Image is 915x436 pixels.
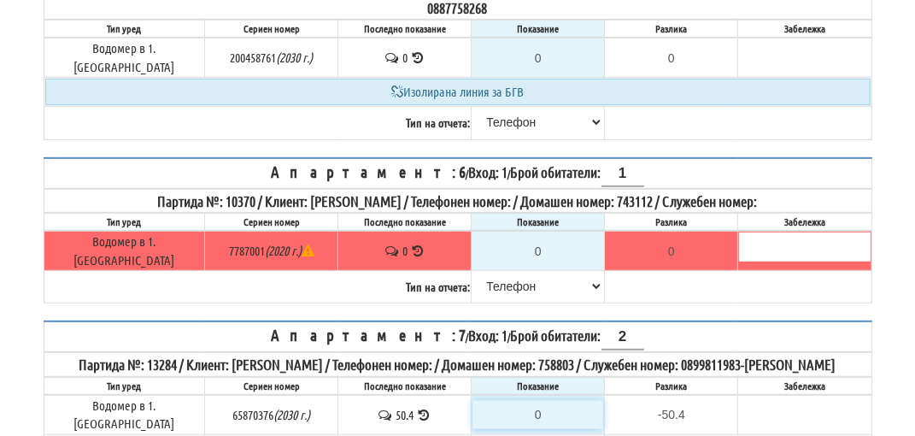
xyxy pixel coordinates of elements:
[265,243,314,258] i: Метрологична годност до 2020г.
[338,20,472,38] th: Последно показание
[384,50,402,65] span: История на забележките
[338,377,472,395] th: Последно показание
[44,395,205,434] td: Водомер в 1.[GEOGRAPHIC_DATA]
[205,20,338,38] th: Сериен номер
[44,377,205,395] th: Тип уред
[272,325,466,345] span: Апартамент: 7
[44,38,205,77] td: Водомер в 1.[GEOGRAPHIC_DATA]
[205,213,338,231] th: Сериен номер
[416,407,432,422] span: История на показанията
[45,191,871,211] div: Партида №: 10370 / Клиент: [PERSON_NAME] / Телефонен номер: / Домашен номер: 743112 / Служебен но...
[205,231,338,270] td: 7787001
[276,50,313,65] i: Метрологична годност до 2030г.
[410,243,426,258] span: История на показанията
[44,321,871,352] th: / /
[272,162,466,181] span: Апартамент: 6
[738,213,871,231] th: Забележка
[511,163,644,180] span: Брой обитатели:
[738,377,871,395] th: Забележка
[44,158,871,189] th: / /
[45,354,871,374] div: Партида №: 13284 / Клиент: [PERSON_NAME] / Телефонен номер: / Домашен номер: 758803 / Служебен но...
[402,243,408,258] span: 0
[205,395,338,434] td: 65870376
[511,327,644,344] span: Брой обитатели:
[472,20,605,38] th: Показание
[44,213,205,231] th: Тип уред
[205,38,338,77] td: 200458761
[469,163,508,180] span: Вход: 1
[406,115,470,130] b: Тип на отчета:
[472,377,605,395] th: Показание
[402,50,408,65] span: 0
[738,20,871,38] th: Забележка
[273,407,310,422] i: Метрологична годност до 2030г.
[338,213,472,231] th: Последно показание
[472,213,605,231] th: Показание
[384,243,402,258] span: История на забележките
[406,279,470,294] b: Тип на отчета:
[377,407,396,422] span: История на забележките
[205,377,338,395] th: Сериен номер
[605,20,738,38] th: Разлика
[469,327,508,344] span: Вход: 1
[410,50,426,65] span: История на показанията
[44,20,205,38] th: Тип уред
[605,377,738,395] th: Разлика
[396,407,414,422] span: 50.4
[45,79,871,105] div: Изолирана линия за БГВ
[44,231,205,270] td: Водомер в 1.[GEOGRAPHIC_DATA]
[605,213,738,231] th: Разлика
